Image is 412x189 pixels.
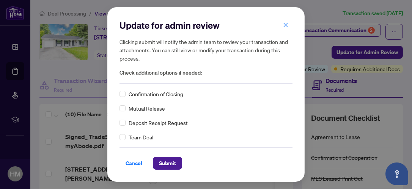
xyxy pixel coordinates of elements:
[126,157,142,169] span: Cancel
[153,157,182,170] button: Submit
[129,133,153,141] span: Team Deal
[129,90,183,98] span: Confirmation of Closing
[120,157,148,170] button: Cancel
[129,104,165,112] span: Mutual Release
[120,37,292,62] h5: Clicking submit will notify the admin team to review your transaction and attachments. You can st...
[283,22,288,28] span: close
[120,19,292,31] h2: Update for admin review
[129,119,188,127] span: Deposit Receipt Request
[120,69,292,77] span: Check additional options if needed:
[385,162,408,185] button: Open asap
[159,157,176,169] span: Submit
